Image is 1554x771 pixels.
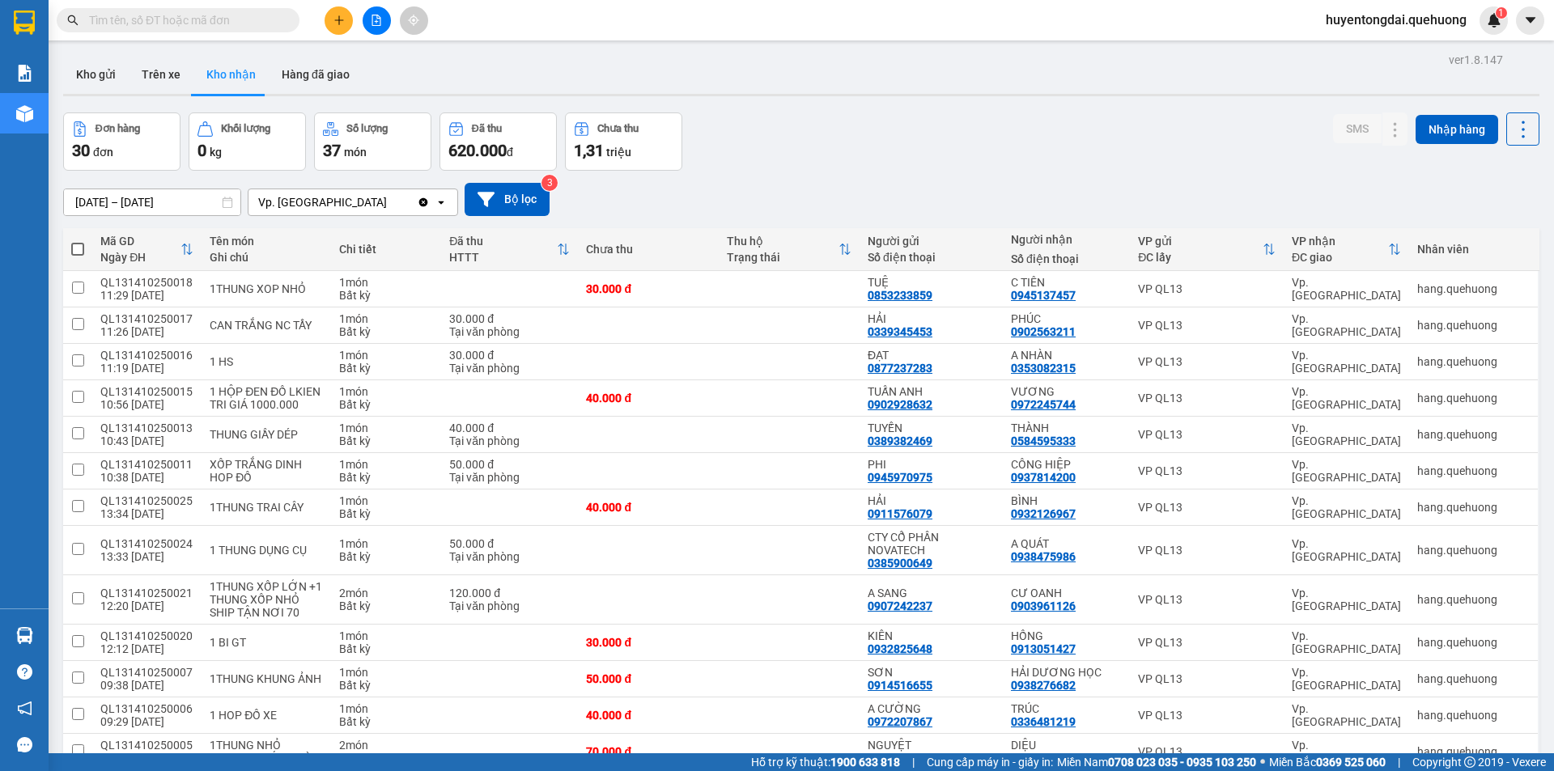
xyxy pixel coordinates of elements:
div: TUYẾN [868,422,995,434]
div: VP QL13 [1138,636,1276,649]
button: Khối lượng0kg [189,112,306,171]
span: 37 [323,141,341,160]
div: 0937814200 [1011,471,1076,484]
div: VP QL13 [1138,464,1276,477]
div: Vp. [GEOGRAPHIC_DATA] [1292,312,1401,338]
div: Tại văn phòng [449,362,570,375]
div: 40.000 đ [449,422,570,434]
div: hang.quehuong [1417,464,1530,477]
div: VP gửi [1138,235,1263,248]
div: 10:43 [DATE] [100,434,193,447]
button: file-add [363,6,391,35]
div: Bất kỳ [339,507,433,520]
div: QL131410250018 [100,276,193,289]
div: 1 món [339,349,433,362]
div: 0339345453 [868,325,932,338]
div: Bất kỳ [339,289,433,302]
div: 0932126967 [1011,507,1076,520]
span: 1 [1498,7,1504,19]
div: 0903961126 [1011,599,1076,612]
div: Bất kỳ [339,434,433,447]
button: Nhập hàng [1416,115,1498,144]
div: 120.000 đ [449,587,570,599]
img: logo-vxr [14,11,35,35]
div: 0914516655 [868,679,932,692]
div: 1 món [339,458,433,471]
div: Khối lượng [221,123,270,134]
div: 10:56 [DATE] [100,398,193,411]
div: Vp. [GEOGRAPHIC_DATA] [1292,629,1401,655]
button: plus [325,6,353,35]
b: An Anh Limousine [20,104,89,180]
div: 1THUNG XOP NHỎ [210,282,323,295]
div: 09:38 [DATE] [100,679,193,692]
div: Vp. [GEOGRAPHIC_DATA] [1292,537,1401,563]
div: Vp. [GEOGRAPHIC_DATA] [1292,666,1401,692]
div: Bất kỳ [339,679,433,692]
div: 30.000 đ [586,282,711,295]
div: 1 món [339,312,433,325]
b: Biên nhận gởi hàng hóa [104,23,155,155]
div: PHÚC [1011,312,1122,325]
div: 1 món [339,702,433,715]
button: Đơn hàng30đơn [63,112,180,171]
div: 30.000 đ [586,636,711,649]
div: QL131410250005 [100,739,193,752]
span: copyright [1464,756,1475,768]
span: Cung cấp máy in - giấy in: [927,753,1053,771]
div: TRÚC [1011,702,1122,715]
div: A SANG [868,587,995,599]
div: ĐC giao [1292,251,1388,264]
div: PHI [868,458,995,471]
div: Đơn hàng [96,123,140,134]
div: ĐẠT [868,349,995,362]
div: 11:19 [DATE] [100,362,193,375]
div: 12:12 [DATE] [100,642,193,655]
div: CAN TRẮNG NC TẨY [210,319,323,332]
div: 1 HỘP ĐEN ĐỒ LKIEN [210,385,323,398]
div: 0972245744 [1011,398,1076,411]
strong: 0708 023 035 - 0935 103 250 [1108,756,1256,769]
button: caret-down [1516,6,1544,35]
div: QL131410250015 [100,385,193,398]
div: 0853233859 [868,289,932,302]
div: SƠN [868,666,995,679]
div: 40.000 đ [586,392,711,405]
div: 1 món [339,276,433,289]
div: CTY CỔ PHẦN NOVATECH [868,531,995,557]
div: 1 món [339,494,433,507]
span: đ [507,146,513,159]
div: Vp. [GEOGRAPHIC_DATA] [1292,739,1401,765]
div: hang.quehuong [1417,501,1530,514]
div: hang.quehuong [1417,544,1530,557]
span: Miền Nam [1057,753,1256,771]
div: KIÊN [868,629,995,642]
span: Miền Bắc [1269,753,1386,771]
div: NGUYỆT [868,739,995,752]
button: aim [400,6,428,35]
div: Vp. [GEOGRAPHIC_DATA] [1292,587,1401,612]
div: Chưa thu [586,243,711,256]
span: Hỗ trợ kỹ thuật: [751,753,900,771]
div: Bất kỳ [339,715,433,728]
div: 12:20 [DATE] [100,599,193,612]
span: notification [17,701,32,716]
div: 50.000 đ [449,537,570,550]
div: 1THUNG XỐP LỚN +1 THUNG XỐP NHỎ [210,580,323,606]
div: QL131410250016 [100,349,193,362]
div: hang.quehuong [1417,672,1530,685]
div: 0369921423 [1011,752,1076,765]
img: warehouse-icon [16,627,33,644]
div: 0389382469 [868,434,932,447]
div: 11:26 [DATE] [100,325,193,338]
div: Tên món [210,235,323,248]
div: Tại văn phòng [449,471,570,484]
svg: open [435,196,448,209]
div: 1 HOP ĐỒ XE [210,709,323,722]
div: QL131410250024 [100,537,193,550]
div: Tại văn phòng [449,434,570,447]
div: Người gửi [868,235,995,248]
div: 1 THUNG DỤNG CỤ [210,544,323,557]
div: Tại văn phòng [449,325,570,338]
div: THUNG GIẦY DÉP [210,428,323,441]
